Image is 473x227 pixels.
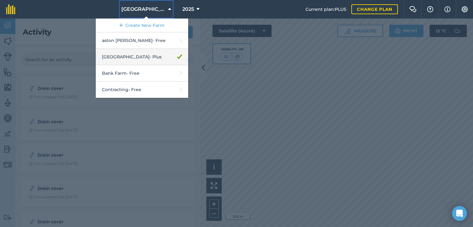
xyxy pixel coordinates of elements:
img: fieldmargin Logo [6,4,15,14]
span: [GEOGRAPHIC_DATA] [121,6,166,13]
a: Create New Farm [96,19,188,32]
a: Change plan [351,4,398,14]
img: A cog icon [461,6,468,12]
span: Current plan : PLUS [305,6,346,13]
div: Open Intercom Messenger [452,206,467,221]
span: 2025 [182,6,194,13]
img: A question mark icon [427,6,434,12]
a: aston [PERSON_NAME]- Free [96,32,188,49]
img: Two speech bubbles overlapping with the left bubble in the forefront [409,6,417,12]
a: [GEOGRAPHIC_DATA]- Plus [96,49,188,65]
img: svg+xml;base64,PHN2ZyB4bWxucz0iaHR0cDovL3d3dy53My5vcmcvMjAwMC9zdmciIHdpZHRoPSIxNyIgaGVpZ2h0PSIxNy... [444,6,451,13]
a: Contracting- Free [96,82,188,98]
a: Bank Farm- Free [96,65,188,82]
